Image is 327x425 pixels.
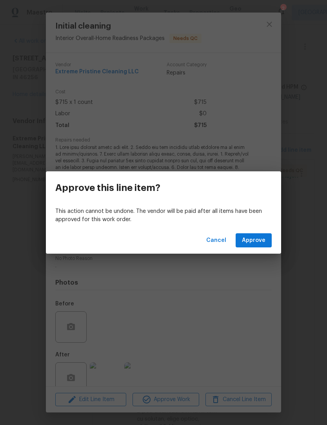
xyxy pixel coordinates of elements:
[206,236,226,245] span: Cancel
[242,236,265,245] span: Approve
[236,233,272,248] button: Approve
[55,182,160,193] h3: Approve this line item?
[203,233,229,248] button: Cancel
[55,207,272,224] p: This action cannot be undone. The vendor will be paid after all items have been approved for this...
